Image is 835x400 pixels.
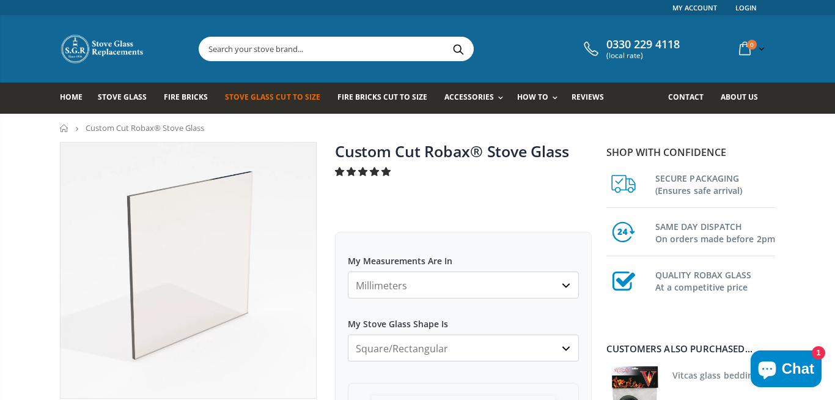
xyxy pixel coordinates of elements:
[517,83,564,114] a: How To
[572,92,604,102] span: Reviews
[60,92,83,102] span: Home
[444,92,494,102] span: Accessories
[606,344,775,354] div: Customers also purchased...
[747,40,757,50] span: 0
[655,267,775,294] h3: QUALITY ROBAX GLASS At a competitive price
[581,38,680,60] a: 0330 229 4118 (local rate)
[337,92,427,102] span: Fire Bricks Cut To Size
[60,34,145,64] img: Stove Glass Replacement
[444,37,472,61] button: Search
[606,51,680,60] span: (local rate)
[199,37,610,61] input: Search your stove brand...
[444,83,509,114] a: Accessories
[164,92,208,102] span: Fire Bricks
[61,143,316,398] img: stove_glass_made_to_measure_800x_crop_center.webp
[734,37,767,61] a: 0
[655,218,775,245] h3: SAME DAY DISPATCH On orders made before 2pm
[60,83,92,114] a: Home
[337,83,436,114] a: Fire Bricks Cut To Size
[335,165,393,177] span: 4.94 stars
[348,245,579,267] label: My Measurements Are In
[60,124,69,132] a: Home
[606,38,680,51] span: 0330 229 4118
[668,83,713,114] a: Contact
[721,92,758,102] span: About us
[348,308,579,330] label: My Stove Glass Shape Is
[747,350,825,390] inbox-online-store-chat: Shopify online store chat
[225,83,329,114] a: Stove Glass Cut To Size
[572,83,613,114] a: Reviews
[517,92,548,102] span: How To
[225,92,320,102] span: Stove Glass Cut To Size
[164,83,217,114] a: Fire Bricks
[98,83,156,114] a: Stove Glass
[668,92,704,102] span: Contact
[98,92,147,102] span: Stove Glass
[335,141,569,161] a: Custom Cut Robax® Stove Glass
[721,83,767,114] a: About us
[606,145,775,160] p: Shop with confidence
[86,122,204,133] span: Custom Cut Robax® Stove Glass
[655,170,775,197] h3: SECURE PACKAGING (Ensures safe arrival)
